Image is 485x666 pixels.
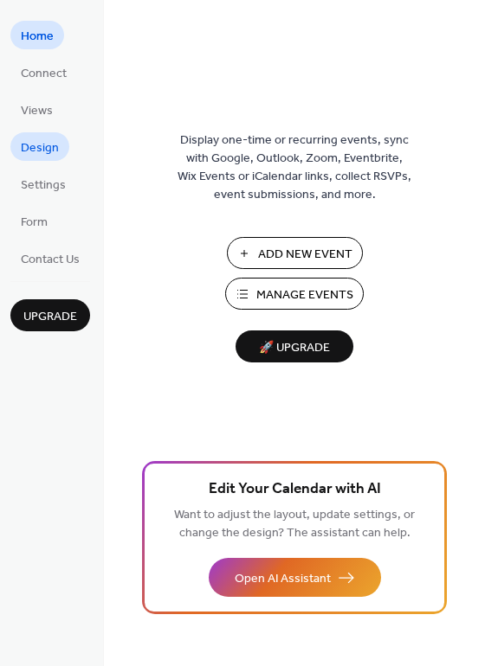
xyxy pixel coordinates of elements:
span: Home [21,28,54,46]
a: Design [10,132,69,161]
button: Manage Events [225,278,364,310]
span: Add New Event [258,246,352,264]
span: Contact Us [21,251,80,269]
button: Add New Event [227,237,363,269]
span: Form [21,214,48,232]
button: Open AI Assistant [209,558,381,597]
a: Home [10,21,64,49]
a: Connect [10,58,77,86]
span: Settings [21,176,66,195]
span: 🚀 Upgrade [246,336,343,360]
a: Views [10,95,63,124]
button: Upgrade [10,299,90,331]
span: Manage Events [256,286,353,304]
span: Display one-time or recurring events, sync with Google, Outlook, Zoom, Eventbrite, Wix Events or ... [178,131,411,204]
span: Connect [21,65,67,83]
a: Settings [10,170,76,198]
span: Want to adjust the layout, update settings, or change the design? The assistant can help. [174,503,415,545]
a: Form [10,207,58,235]
a: Contact Us [10,244,90,272]
span: Upgrade [23,308,77,326]
button: 🚀 Upgrade [236,330,353,362]
span: Edit Your Calendar with AI [209,477,381,502]
span: Views [21,102,53,120]
span: Design [21,139,59,157]
span: Open AI Assistant [235,570,331,588]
